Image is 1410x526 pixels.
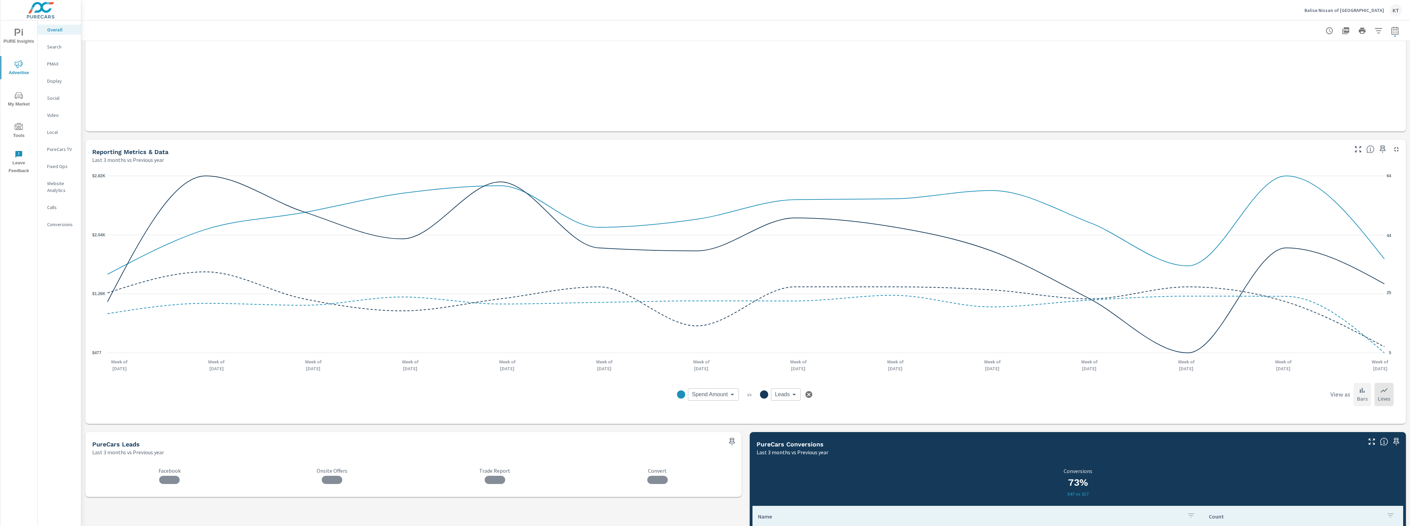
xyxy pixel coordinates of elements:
[2,29,35,45] span: PURE Insights
[47,180,75,194] p: Website Analytics
[92,156,164,164] p: Last 3 months vs Previous year
[1174,358,1198,372] p: Week of [DATE]
[47,60,75,67] p: PMAX
[2,123,35,140] span: Tools
[108,358,132,372] p: Week of [DATE]
[1387,233,1392,238] text: 44
[1387,174,1392,178] text: 64
[301,358,325,372] p: Week of [DATE]
[38,76,81,86] div: Display
[92,233,106,237] text: $2.04K
[38,93,81,103] div: Social
[1372,24,1385,38] button: Apply Filters
[1339,24,1353,38] button: "Export Report to PDF"
[1388,24,1402,38] button: Select Date Range
[495,358,519,372] p: Week of [DATE]
[0,20,37,178] div: nav menu
[1387,290,1392,295] text: 25
[1271,358,1295,372] p: Week of [DATE]
[398,358,422,372] p: Week of [DATE]
[758,513,1181,520] p: Name
[2,150,35,175] span: Leave Feedback
[775,391,790,398] span: Leads
[1209,513,1381,520] p: Count
[47,163,75,170] p: Fixed Ops
[38,25,81,35] div: Overall
[2,92,35,108] span: My Market
[689,358,713,372] p: Week of [DATE]
[38,127,81,137] div: Local
[255,467,409,474] p: Onsite Offers
[92,467,247,474] p: Facebook
[727,436,737,447] span: Save this to your personalized report
[38,110,81,120] div: Video
[47,221,75,228] p: Conversions
[580,467,735,474] p: Convert
[757,448,828,456] p: Last 3 months vs Previous year
[1390,4,1402,16] div: KT
[205,358,229,372] p: Week of [DATE]
[739,391,760,398] p: vs
[92,448,164,456] p: Last 3 months vs Previous year
[1391,436,1402,447] span: Save this to your personalized report
[2,60,35,77] span: Advertise
[1330,391,1350,398] h6: View as
[47,146,75,153] p: PureCars TV
[592,358,616,372] p: Week of [DATE]
[883,358,907,372] p: Week of [DATE]
[757,441,824,448] h5: PureCars Conversions
[47,112,75,119] p: Video
[47,129,75,136] p: Local
[1366,145,1374,153] span: Understand performance data overtime and see how metrics compare to each other.
[92,291,106,296] text: $1.26K
[980,358,1004,372] p: Week of [DATE]
[1077,358,1101,372] p: Week of [DATE]
[38,178,81,195] div: Website Analytics
[38,59,81,69] div: PMAX
[1368,358,1392,372] p: Week of [DATE]
[1366,436,1377,447] button: Make Fullscreen
[38,219,81,230] div: Conversions
[38,161,81,171] div: Fixed Ops
[1378,394,1390,403] p: Lines
[757,468,1399,474] p: Conversions
[92,350,101,355] text: $477
[92,148,168,155] h5: Reporting Metrics & Data
[47,95,75,101] p: Social
[688,388,739,401] div: Spend Amount
[47,43,75,50] p: Search
[757,477,1399,488] h3: 73%
[47,204,75,211] p: Calls
[1389,350,1391,355] text: 5
[1355,24,1369,38] button: Print Report
[757,491,1399,497] p: 547 vs 317
[418,467,572,474] p: Trade Report
[1391,144,1402,155] button: Minimize Widget
[38,42,81,52] div: Search
[92,441,140,448] h5: PureCars Leads
[692,391,728,398] span: Spend Amount
[47,78,75,84] p: Display
[38,144,81,154] div: PureCars TV
[38,202,81,212] div: Calls
[1304,7,1384,13] p: Balise Nissan of [GEOGRAPHIC_DATA]
[771,388,801,401] div: Leads
[47,26,75,33] p: Overall
[1357,394,1368,403] p: Bars
[786,358,810,372] p: Week of [DATE]
[92,174,106,178] text: $2.82K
